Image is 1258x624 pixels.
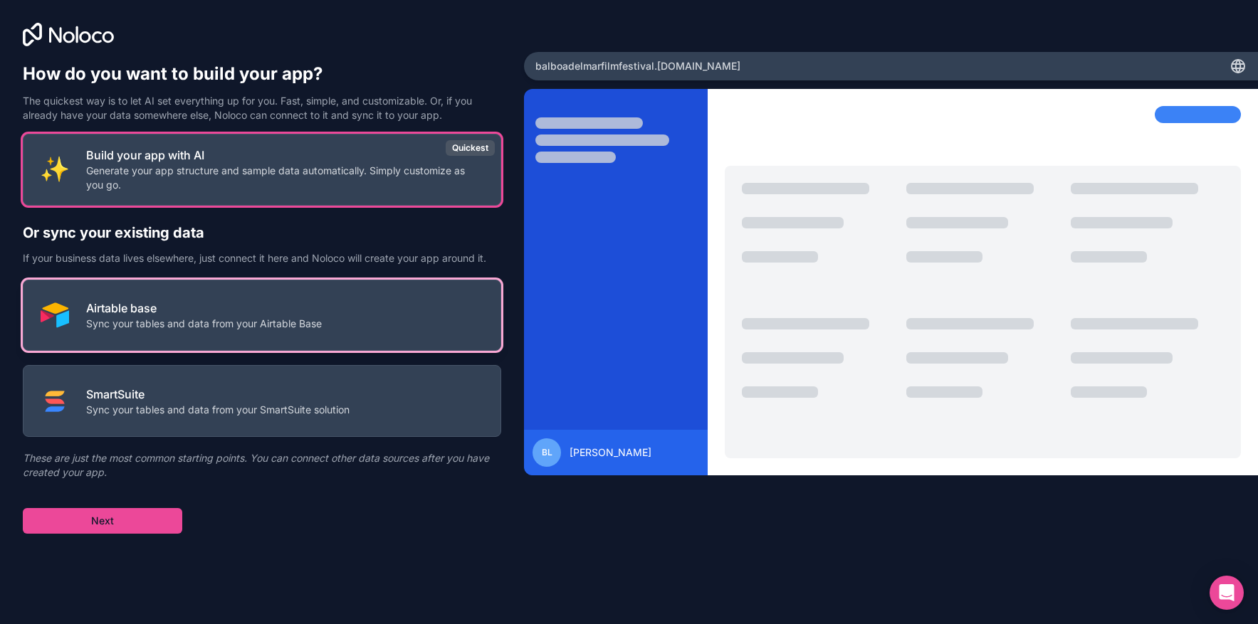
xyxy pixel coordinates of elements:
p: Airtable base [86,300,322,317]
img: INTERNAL_WITH_AI [41,155,69,184]
p: Generate your app structure and sample data automatically. Simply customize as you go. [86,164,483,192]
button: AIRTABLEAirtable baseSync your tables and data from your Airtable Base [23,280,501,351]
p: If your business data lives elsewhere, just connect it here and Noloco will create your app aroun... [23,251,501,265]
div: Open Intercom Messenger [1210,576,1244,610]
div: Quickest [446,140,495,156]
p: The quickest way is to let AI set everything up for you. Fast, simple, and customizable. Or, if y... [23,94,501,122]
h2: Or sync your existing data [23,223,501,243]
p: Sync your tables and data from your SmartSuite solution [86,403,350,417]
p: Build your app with AI [86,147,483,164]
button: Next [23,508,182,534]
p: Sync your tables and data from your Airtable Base [86,317,322,331]
button: INTERNAL_WITH_AIBuild your app with AIGenerate your app structure and sample data automatically. ... [23,134,501,206]
p: These are just the most common starting points. You can connect other data sources after you have... [23,451,501,480]
p: SmartSuite [86,386,350,403]
span: BL [542,447,552,458]
button: SMART_SUITESmartSuiteSync your tables and data from your SmartSuite solution [23,365,501,437]
img: SMART_SUITE [41,387,69,416]
img: AIRTABLE [41,301,69,329]
h1: How do you want to build your app? [23,63,501,85]
span: balboadelmarfilmfestival .[DOMAIN_NAME] [535,59,740,73]
span: [PERSON_NAME] [570,445,651,460]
